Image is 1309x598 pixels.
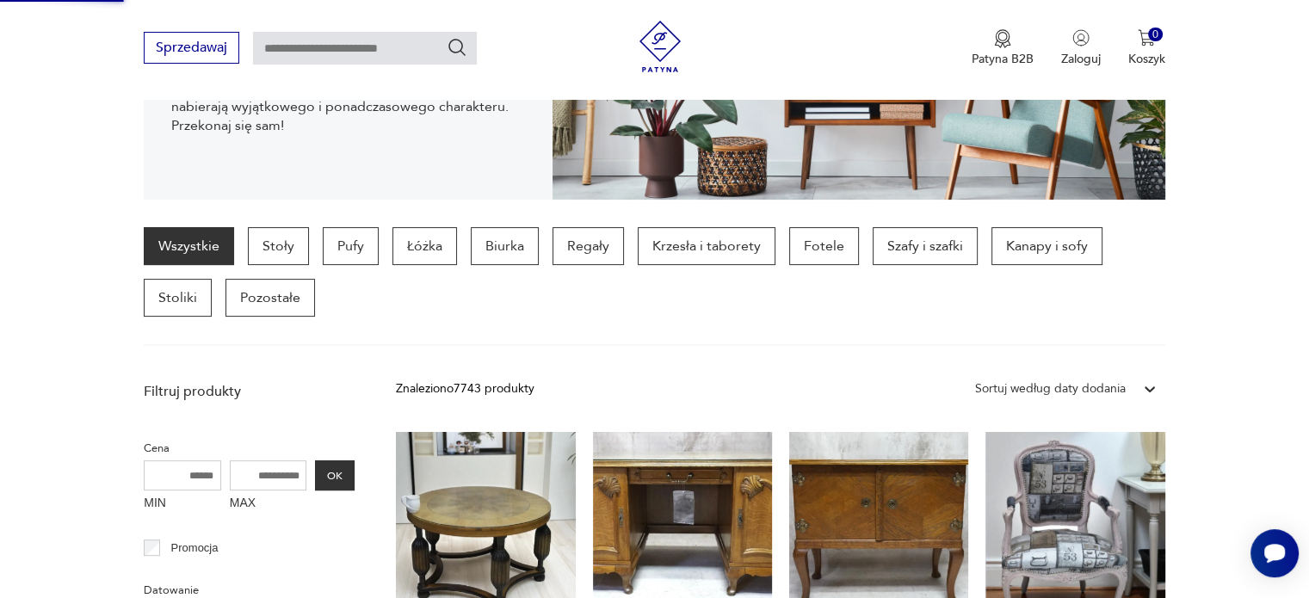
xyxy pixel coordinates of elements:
[392,227,457,265] a: Łóżka
[447,37,467,58] button: Szukaj
[144,32,239,64] button: Sprzedawaj
[972,51,1034,67] p: Patyna B2B
[144,43,239,55] a: Sprzedawaj
[230,490,307,518] label: MAX
[991,227,1102,265] a: Kanapy i sofy
[553,227,624,265] a: Regały
[1128,29,1165,67] button: 0Koszyk
[315,460,355,490] button: OK
[144,279,212,317] a: Stoliki
[144,227,234,265] a: Wszystkie
[1061,29,1101,67] button: Zaloguj
[323,227,379,265] a: Pufy
[789,227,859,265] a: Fotele
[972,29,1034,67] button: Patyna B2B
[634,21,686,72] img: Patyna - sklep z meblami i dekoracjami vintage
[1128,51,1165,67] p: Koszyk
[638,227,775,265] a: Krzesła i taborety
[1250,529,1299,577] iframe: Smartsupp widget button
[1072,29,1090,46] img: Ikonka użytkownika
[144,490,221,518] label: MIN
[471,227,539,265] a: Biurka
[248,227,309,265] a: Stoły
[1148,28,1163,42] div: 0
[171,539,219,558] p: Promocja
[972,29,1034,67] a: Ikona medaluPatyna B2B
[144,439,355,458] p: Cena
[1061,51,1101,67] p: Zaloguj
[396,379,534,398] div: Znaleziono 7743 produkty
[144,382,355,401] p: Filtruj produkty
[994,29,1011,48] img: Ikona medalu
[873,227,978,265] a: Szafy i szafki
[975,379,1126,398] div: Sortuj według daty dodania
[1138,29,1155,46] img: Ikona koszyka
[225,279,315,317] a: Pozostałe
